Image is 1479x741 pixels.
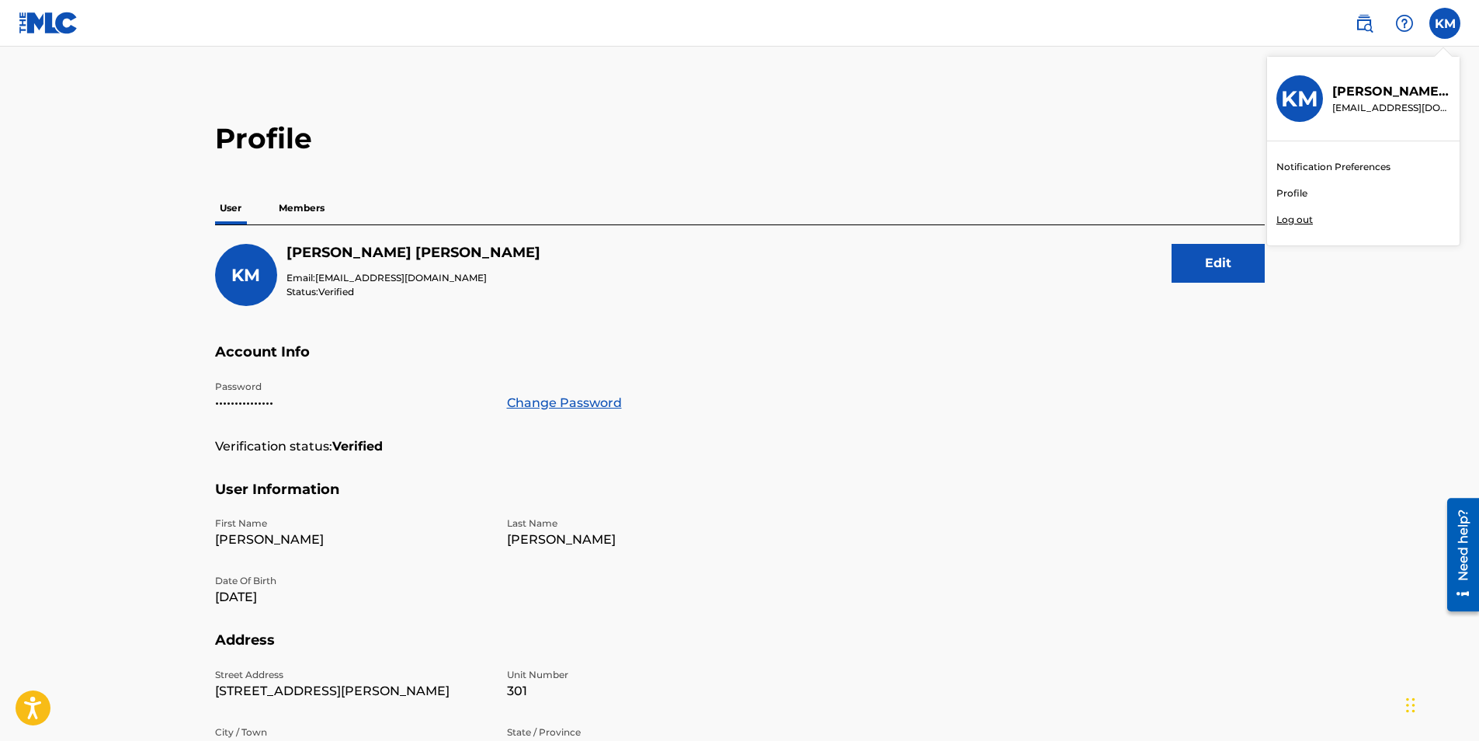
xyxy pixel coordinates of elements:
p: [STREET_ADDRESS][PERSON_NAME] [215,682,488,701]
span: [EMAIL_ADDRESS][DOMAIN_NAME] [315,272,487,284]
p: Date Of Birth [215,574,488,588]
h5: Address [215,631,1265,668]
a: Change Password [507,394,622,412]
img: search [1355,14,1373,33]
p: City / Town [215,725,488,739]
h2: Profile [215,121,1265,156]
h3: KM [1281,85,1318,113]
p: Email: [286,271,540,285]
p: User [215,192,246,224]
iframe: Chat Widget [1401,666,1479,741]
p: First Name [215,517,488,531]
button: Edit [1172,244,1265,283]
img: MLC Logo [19,12,78,34]
p: Status: [286,285,540,299]
span: KM [231,265,260,286]
p: State / Province [507,725,780,739]
p: Log out [1276,213,1313,227]
p: Unit Number [507,668,780,682]
p: [PERSON_NAME] [507,531,780,549]
iframe: Resource Center [1436,492,1479,617]
p: Street Address [215,668,488,682]
p: kenkenalcapone@gmail.com [1332,101,1450,115]
span: Verified [318,286,354,297]
p: Members [274,192,329,224]
h5: User Information [215,481,1265,517]
h5: Kenneth Mead [286,244,540,262]
p: 301 [507,682,780,701]
img: help [1395,14,1414,33]
p: [PERSON_NAME] [215,531,488,549]
p: Kenneth Mead [1332,82,1450,101]
div: User Menu [1429,8,1460,39]
p: Password [215,380,488,394]
a: Profile [1276,186,1307,200]
a: Public Search [1349,8,1380,39]
p: [DATE] [215,588,488,607]
p: Verification status: [215,437,332,456]
strong: Verified [332,437,383,456]
div: Drag [1406,682,1415,729]
div: Help [1389,8,1420,39]
p: ••••••••••••••• [215,394,488,412]
h5: Account Info [215,343,1265,380]
p: Last Name [507,517,780,531]
a: Notification Preferences [1276,160,1390,174]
